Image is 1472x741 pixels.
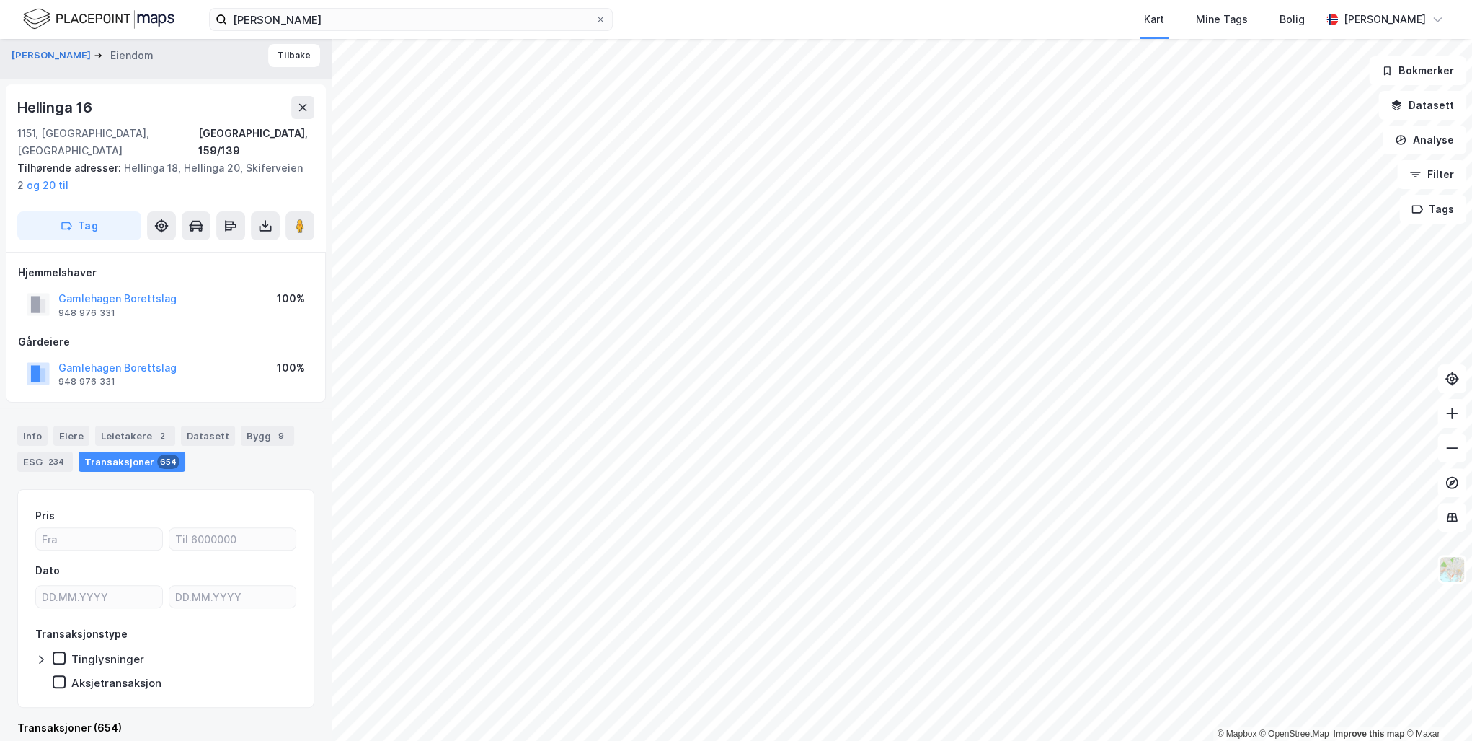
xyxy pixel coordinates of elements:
div: 2 [155,429,169,443]
a: Improve this map [1333,729,1404,739]
div: Bygg [241,426,294,446]
a: OpenStreetMap [1259,729,1329,739]
div: Mine Tags [1196,11,1248,28]
button: Datasett [1378,91,1466,120]
div: Pris [35,507,55,525]
input: Til 6000000 [169,528,296,550]
div: 1151, [GEOGRAPHIC_DATA], [GEOGRAPHIC_DATA] [17,125,198,159]
div: 948 976 331 [58,376,115,387]
div: Transaksjoner (654) [17,719,314,737]
iframe: Chat Widget [1400,672,1472,741]
button: Bokmerker [1369,56,1466,85]
img: Z [1438,556,1466,583]
div: ESG [17,452,73,472]
div: 100% [277,290,305,307]
div: 234 [45,455,67,469]
button: Tag [17,211,141,240]
div: Gårdeiere [18,333,314,351]
div: Dato [35,562,60,579]
button: Tags [1399,195,1466,224]
div: Hellinga 18, Hellinga 20, Skiferveien 2 [17,159,303,194]
div: Eiere [53,426,89,446]
div: [GEOGRAPHIC_DATA], 159/139 [198,125,314,159]
div: Aksjetransaksjon [71,676,161,690]
div: 9 [274,429,288,443]
div: Bolig [1280,11,1305,28]
div: Tinglysninger [71,652,144,666]
div: Kontrollprogram for chat [1400,672,1472,741]
div: Transaksjonstype [35,626,128,643]
div: Hjemmelshaver [18,264,314,281]
input: DD.MM.YYYY [169,586,296,608]
button: Analyse [1383,126,1466,154]
input: Fra [36,528,162,550]
div: Leietakere [95,426,175,446]
div: Info [17,426,48,446]
div: [PERSON_NAME] [1344,11,1426,28]
button: Tilbake [268,44,320,67]
div: Eiendom [110,47,154,64]
a: Mapbox [1217,729,1256,739]
div: Kart [1144,11,1164,28]
span: Tilhørende adresser: [17,162,124,174]
input: DD.MM.YYYY [36,586,162,608]
div: 948 976 331 [58,307,115,319]
div: 100% [277,359,305,377]
button: [PERSON_NAME] [12,48,94,63]
button: Filter [1397,160,1466,189]
input: Søk på adresse, matrikkel, gårdeiere, leietakere eller personer [227,9,595,30]
div: 654 [157,455,179,469]
div: Hellinga 16 [17,96,95,119]
div: Datasett [181,426,235,446]
img: logo.f888ab2527a4732fd821a326f86c7f29.svg [23,6,174,32]
div: Transaksjoner [79,452,185,472]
